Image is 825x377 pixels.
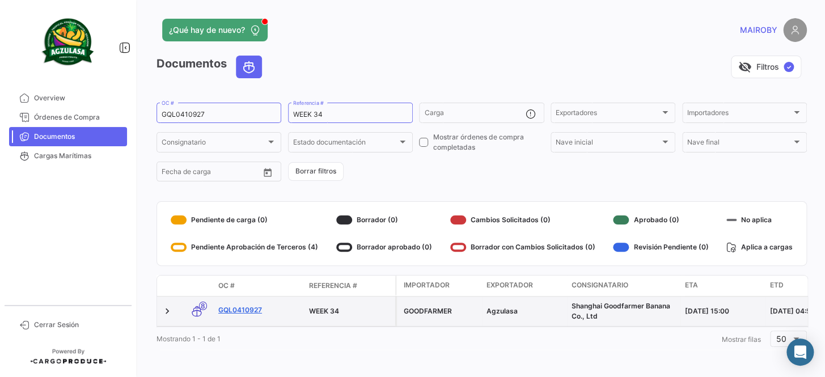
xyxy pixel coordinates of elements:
span: Shanghai Goodfarmer Banana Co., Ltd [572,302,670,320]
span: Consignatario [572,280,628,290]
a: Cargas Marítimas [9,146,127,166]
a: Órdenes de Compra [9,108,127,127]
datatable-header-cell: Referencia # [304,276,395,295]
span: Nave final [687,140,792,148]
a: Overview [9,88,127,108]
div: Borrador con Cambios Solicitados (0) [450,238,595,256]
div: WEEK 34 [309,306,391,316]
div: [DATE] 15:00 [685,306,761,316]
span: Consignatario [162,140,266,148]
span: Estado documentación [293,140,397,148]
datatable-header-cell: Consignatario [567,276,680,296]
datatable-header-cell: Importador [397,276,482,296]
span: Exportador [486,280,533,290]
div: Cambios Solicitados (0) [450,211,595,229]
span: Órdenes de Compra [34,112,122,122]
a: Documentos [9,127,127,146]
input: Hasta [190,170,236,177]
span: ¿Qué hay de nuevo? [169,24,245,36]
span: ✓ [784,62,794,72]
span: OC # [218,281,235,291]
span: Mostrar filas [722,335,761,344]
div: Agzulasa [486,306,562,316]
span: ETD [770,280,784,290]
button: ¿Qué hay de nuevo? [162,19,268,41]
div: No aplica [726,211,793,229]
datatable-header-cell: Modo de Transporte [180,281,214,290]
div: Pendiente Aprobación de Terceros (4) [171,238,318,256]
span: MAIROBY [740,24,777,36]
span: Importador [404,280,450,290]
span: visibility_off [738,60,752,74]
h3: Documentos [156,56,265,78]
a: Expand/Collapse Row [162,306,173,317]
span: 8 [199,302,207,310]
button: Open calendar [259,164,276,181]
span: Cerrar Sesión [34,320,122,330]
datatable-header-cell: ETA [680,276,765,296]
span: Exportadores [556,111,660,118]
span: Nave inicial [556,140,660,148]
input: Desde [162,170,182,177]
button: Ocean [236,56,261,78]
span: ETA [685,280,698,290]
button: visibility_offFiltros✓ [731,56,801,78]
div: Pendiente de carga (0) [171,211,318,229]
div: Borrador (0) [336,211,432,229]
div: Revisión Pendiente (0) [613,238,708,256]
img: placeholder-user.png [783,18,807,42]
div: Abrir Intercom Messenger [786,338,814,366]
span: Documentos [34,132,122,142]
a: GQL0410927 [218,305,300,315]
div: Borrador aprobado (0) [336,238,432,256]
span: Importadores [687,111,792,118]
button: Borrar filtros [288,162,344,181]
div: GOODFARMER [404,306,477,316]
datatable-header-cell: Exportador [482,276,567,296]
span: Cargas Marítimas [34,151,122,161]
span: 50 [776,334,786,344]
span: Referencia # [309,281,357,291]
span: Mostrar órdenes de compra completadas [433,132,544,153]
span: Mostrando 1 - 1 de 1 [156,334,221,343]
span: Overview [34,93,122,103]
div: Aplica a cargas [726,238,793,256]
datatable-header-cell: OC # [214,276,304,295]
div: Aprobado (0) [613,211,708,229]
img: agzulasa-logo.png [40,14,96,70]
